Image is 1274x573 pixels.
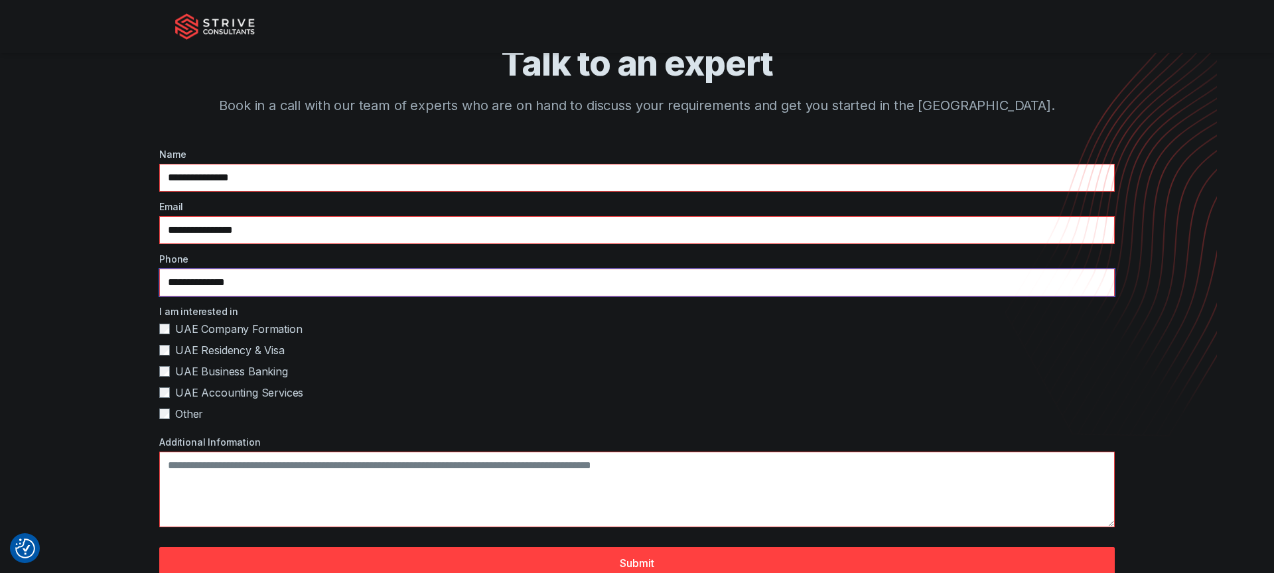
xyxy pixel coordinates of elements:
[159,387,170,398] input: UAE Accounting Services
[175,406,203,422] span: Other
[159,252,1115,266] label: Phone
[212,42,1062,85] h1: Talk to an expert
[159,304,1115,318] label: I am interested in
[159,147,1115,161] label: Name
[175,385,303,401] span: UAE Accounting Services
[159,345,170,355] input: UAE Residency & Visa
[159,435,1115,449] label: Additional Information
[159,200,1115,214] label: Email
[212,95,1062,115] p: Book in a call with our team of experts who are on hand to discuss your requirements and get you ...
[15,539,35,558] button: Consent Preferences
[175,321,303,337] span: UAE Company Formation
[175,342,285,358] span: UAE Residency & Visa
[175,363,288,379] span: UAE Business Banking
[159,409,170,419] input: Other
[159,324,170,334] input: UAE Company Formation
[159,366,170,377] input: UAE Business Banking
[15,539,35,558] img: Revisit consent button
[175,13,255,40] img: Strive Consultants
